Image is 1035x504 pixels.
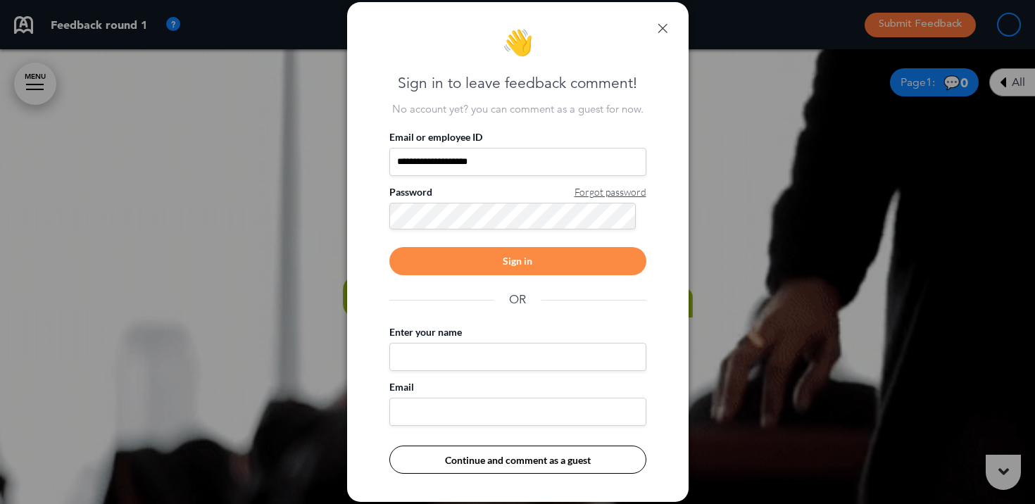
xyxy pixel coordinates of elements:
label: Email or employee ID [389,131,482,143]
p: Sign in to leave feedback comment! [389,73,646,94]
label: Enter your name [389,326,462,338]
div: Sign in [389,247,646,275]
label: Password [389,185,432,199]
div: 👋 [389,30,646,56]
span: Forgot password [575,185,646,199]
label: Email [389,381,414,393]
span: OR [494,291,541,308]
p: No account yet? you can comment as a guest for now. [389,101,646,116]
button: Continue and comment as a guest [389,446,646,474]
